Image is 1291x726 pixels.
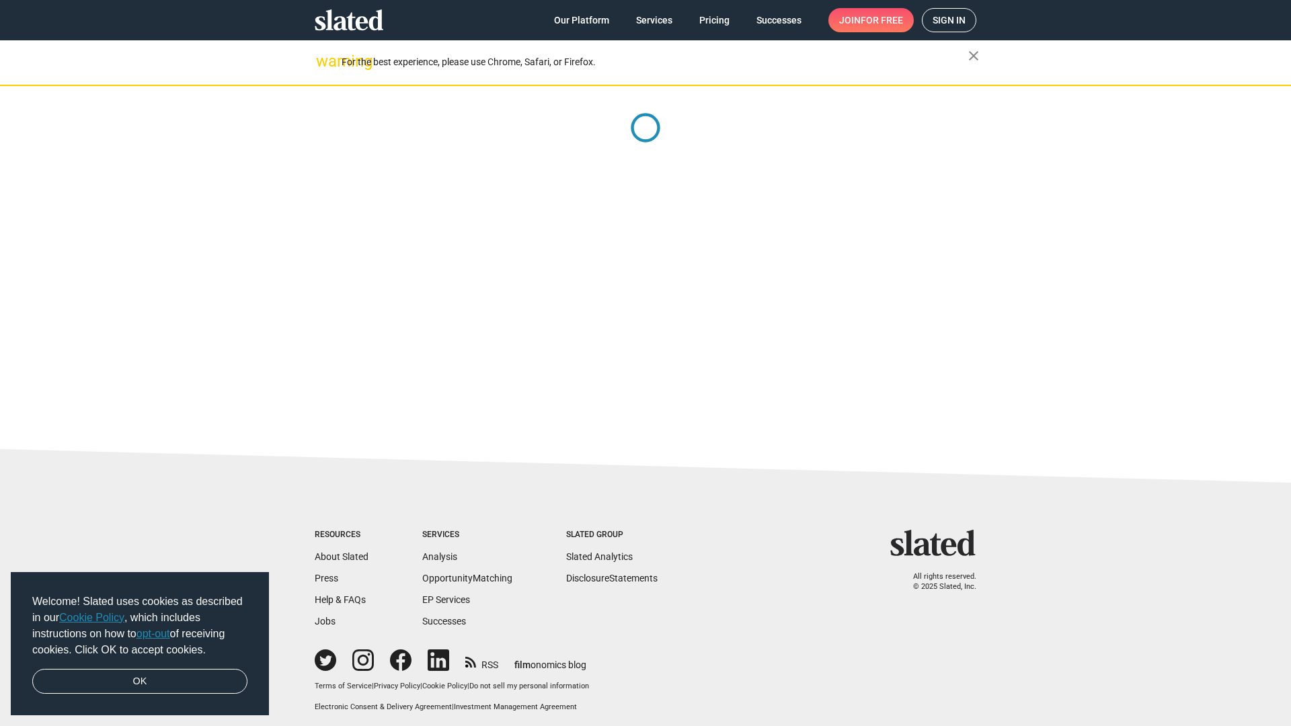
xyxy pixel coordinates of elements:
[756,8,801,32] span: Successes
[374,682,420,690] a: Privacy Policy
[315,551,368,562] a: About Slated
[422,573,512,583] a: OpportunityMatching
[966,48,982,64] mat-icon: close
[136,628,170,639] a: opt-out
[32,669,247,694] a: dismiss cookie message
[899,572,976,592] p: All rights reserved. © 2025 Slated, Inc.
[372,682,374,690] span: |
[543,8,620,32] a: Our Platform
[342,53,968,71] div: For the best experience, please use Chrome, Safari, or Firefox.
[625,8,683,32] a: Services
[315,573,338,583] a: Press
[636,8,672,32] span: Services
[746,8,812,32] a: Successes
[422,594,470,605] a: EP Services
[514,659,531,670] span: film
[933,9,966,32] span: Sign in
[59,612,124,623] a: Cookie Policy
[469,682,589,692] button: Do not sell my personal information
[315,682,372,690] a: Terms of Service
[315,616,336,627] a: Jobs
[422,551,457,562] a: Analysis
[11,572,269,716] div: cookieconsent
[566,530,658,540] div: Slated Group
[514,648,586,672] a: filmonomics blog
[315,530,368,540] div: Resources
[465,651,498,672] a: RSS
[699,8,730,32] span: Pricing
[422,616,466,627] a: Successes
[316,53,332,69] mat-icon: warning
[315,702,452,711] a: Electronic Consent & Delivery Agreement
[454,702,577,711] a: Investment Management Agreement
[828,8,914,32] a: Joinfor free
[315,594,366,605] a: Help & FAQs
[420,682,422,690] span: |
[32,594,247,658] span: Welcome! Slated uses cookies as described in our , which includes instructions on how to of recei...
[922,8,976,32] a: Sign in
[566,573,658,583] a: DisclosureStatements
[566,551,633,562] a: Slated Analytics
[689,8,740,32] a: Pricing
[452,702,454,711] span: |
[422,530,512,540] div: Services
[554,8,609,32] span: Our Platform
[422,682,467,690] a: Cookie Policy
[467,682,469,690] span: |
[861,8,903,32] span: for free
[839,8,903,32] span: Join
